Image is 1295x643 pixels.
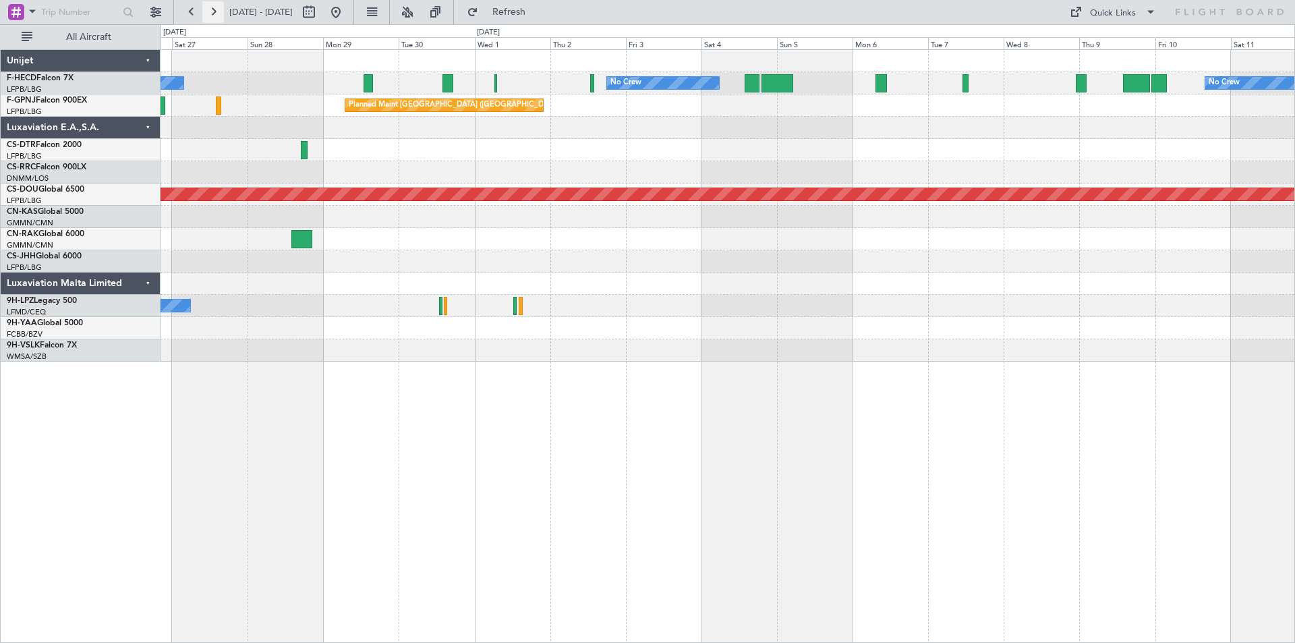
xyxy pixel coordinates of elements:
a: LFMD/CEQ [7,307,46,317]
span: CN-KAS [7,208,38,216]
span: [DATE] - [DATE] [229,6,293,18]
div: Sat 4 [701,37,777,49]
span: F-HECD [7,74,36,82]
span: F-GPNJ [7,96,36,105]
a: LFPB/LBG [7,196,42,206]
a: 9H-LPZLegacy 500 [7,297,77,305]
span: All Aircraft [35,32,142,42]
div: Mon 29 [323,37,399,49]
a: GMMN/CMN [7,218,53,228]
div: No Crew [1209,73,1240,93]
a: LFPB/LBG [7,262,42,273]
a: CS-DTRFalcon 2000 [7,141,82,149]
a: LFPB/LBG [7,84,42,94]
a: FCBB/BZV [7,329,42,339]
div: Wed 1 [475,37,550,49]
input: Trip Number [41,2,119,22]
span: CN-RAK [7,230,38,238]
a: DNMM/LOS [7,173,49,184]
a: GMMN/CMN [7,240,53,250]
a: CN-RAKGlobal 6000 [7,230,84,238]
div: No Crew [610,73,641,93]
div: [DATE] [477,27,500,38]
span: 9H-YAA [7,319,37,327]
div: Fri 3 [626,37,701,49]
button: Refresh [461,1,542,23]
span: Refresh [481,7,538,17]
a: CS-DOUGlobal 6500 [7,186,84,194]
div: Sun 5 [777,37,853,49]
div: Mon 6 [853,37,928,49]
a: CS-JHHGlobal 6000 [7,252,82,260]
span: 9H-LPZ [7,297,34,305]
div: Quick Links [1090,7,1136,20]
div: Thu 2 [550,37,626,49]
div: Wed 8 [1004,37,1079,49]
button: Quick Links [1063,1,1163,23]
span: CS-RRC [7,163,36,171]
a: LFPB/LBG [7,151,42,161]
span: 9H-VSLK [7,341,40,350]
a: F-GPNJFalcon 900EX [7,96,87,105]
a: 9H-YAAGlobal 5000 [7,319,83,327]
a: CN-KASGlobal 5000 [7,208,84,216]
div: Sat 27 [172,37,248,49]
div: [DATE] [163,27,186,38]
a: F-HECDFalcon 7X [7,74,74,82]
a: WMSA/SZB [7,352,47,362]
div: Tue 7 [928,37,1004,49]
div: Tue 30 [399,37,474,49]
span: CS-DOU [7,186,38,194]
a: 9H-VSLKFalcon 7X [7,341,77,350]
div: Fri 10 [1155,37,1231,49]
a: CS-RRCFalcon 900LX [7,163,86,171]
div: Thu 9 [1079,37,1155,49]
div: Sun 28 [248,37,323,49]
span: CS-DTR [7,141,36,149]
span: CS-JHH [7,252,36,260]
button: All Aircraft [15,26,146,48]
div: Planned Maint [GEOGRAPHIC_DATA] ([GEOGRAPHIC_DATA]) [349,95,561,115]
a: LFPB/LBG [7,107,42,117]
